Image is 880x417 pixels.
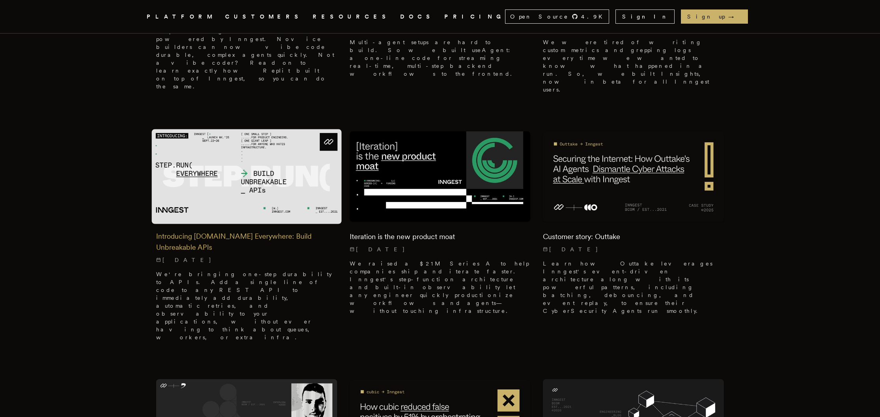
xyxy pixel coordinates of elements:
button: PLATFORM [147,12,216,22]
p: Learn how Outtake leverages Inngest's event-driven architecture along with its powerful patterns,... [543,260,724,315]
button: RESOURCES [313,12,391,22]
a: Sign up [681,9,748,24]
a: PRICING [444,12,505,22]
h2: Customer story: Outtake [543,231,724,242]
p: [DATE] [543,245,724,253]
h2: Introducing [DOMAIN_NAME] Everywhere: Build Unbreakable APIs [156,231,337,253]
a: Sign In [615,9,675,24]
p: [DATE] [156,256,337,264]
p: We raised a $21M Series A to help companies ship and iterate faster. Inngest's step-function arch... [350,260,531,315]
p: [DATE] [350,245,531,253]
p: Replit’s agent builder is powered by Inngest. Novice builders can now vibe code durable, complex ... [156,27,337,90]
img: Featured image for Customer story: Outtake blog post [543,131,724,222]
span: 4.9 K [581,13,607,21]
img: Featured image for Iteration is the new product moat blog post [350,131,531,222]
p: We're bringing one-step durability to APIs. Add a single line of code to any REST API to immediat... [156,270,337,341]
span: Open Source [510,13,569,21]
a: CUSTOMERS [225,12,303,22]
a: Featured image for Introducing Step.Run Everywhere: Build Unbreakable APIs blog postIntroducing [... [156,131,337,348]
p: We were tired of writing custom metrics and grepping logs every time we wanted to know what happe... [543,38,724,93]
span: → [728,13,742,21]
p: Multi-agent setups are hard to build. So we built useAgent: a one-line code for streaming real-ti... [350,38,531,78]
img: Featured image for Introducing Step.Run Everywhere: Build Unbreakable APIs blog post [152,129,342,224]
a: DOCS [400,12,435,22]
a: Featured image for Customer story: Outtake blog postCustomer story: Outtake[DATE] Learn how Outta... [543,131,724,321]
a: Featured image for Iteration is the new product moat blog postIteration is the new product moat[D... [350,131,531,321]
h2: Iteration is the new product moat [350,231,531,242]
